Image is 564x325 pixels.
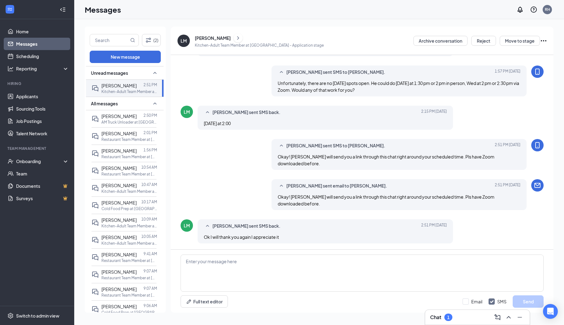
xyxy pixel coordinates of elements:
svg: DoubleChat [92,254,99,261]
svg: SmallChevronUp [204,222,211,230]
div: Hiring [7,81,68,86]
p: 9:06 AM [143,303,157,308]
h3: Chat [430,314,441,321]
svg: ChevronUp [505,314,512,321]
span: [DATE] 2:51 PM [421,222,447,230]
svg: ComposeMessage [494,314,501,321]
svg: DoubleChat [92,184,99,192]
p: 2:50 PM [143,113,157,118]
span: Okay! [PERSON_NAME] will send you a link through this chat right around your scheduled time. Pls ... [278,154,494,166]
p: Kitchen-Adult Team Member at [GEOGRAPHIC_DATA] [101,89,157,94]
svg: DoubleChat [92,150,99,157]
span: Unfortunately, there are no [DATE] spots open. He could do [DATE] at 1:30 pm or 2 pm in person, W... [278,80,519,93]
p: 2:01 PM [143,130,157,135]
p: 10:47 AM [141,182,157,187]
span: [PERSON_NAME] [101,148,137,154]
svg: WorkstreamLogo [7,6,13,12]
div: LM [184,109,190,115]
svg: Notifications [516,6,524,13]
p: Kitchen-Adult Team Member at [GEOGRAPHIC_DATA] - Application stage [195,43,324,48]
span: [PERSON_NAME] sent SMS back. [212,109,280,116]
p: 9:07 AM [143,268,157,274]
span: [PERSON_NAME] [101,200,137,205]
svg: DoubleChat [92,288,99,296]
span: [DATE] 1:57 PM [495,69,520,76]
button: Move to stage [500,36,540,46]
svg: UserCheck [7,158,14,164]
span: [PERSON_NAME] [101,234,137,240]
span: [PERSON_NAME] [101,286,137,292]
div: Open Intercom Messenger [543,304,558,319]
p: Cold Food Prep at [GEOGRAPHIC_DATA] [101,310,157,315]
svg: Minimize [516,314,523,321]
svg: DoubleChat [92,202,99,209]
div: LM [184,222,190,229]
svg: SmallChevronUp [278,69,285,76]
svg: MobileSms [534,68,541,75]
p: 10:17 AM [141,199,157,205]
svg: DoubleChat [92,219,99,226]
div: Reporting [16,65,69,72]
button: Filter (2) [142,34,161,46]
svg: ChevronRight [235,34,241,42]
a: Talent Network [16,127,69,140]
span: [PERSON_NAME] sent SMS to [PERSON_NAME]. [286,142,385,150]
div: Switch to admin view [16,313,59,319]
span: [PERSON_NAME] sent SMS back. [212,222,280,230]
span: [DATE] 2:51 PM [495,182,520,190]
a: DocumentsCrown [16,180,69,192]
p: 2:51 PM [143,82,157,87]
a: Applicants [16,90,69,103]
span: [PERSON_NAME] [101,183,137,188]
p: Kitchen-Adult Team Member at [GEOGRAPHIC_DATA] [101,223,157,229]
a: Job Postings [16,115,69,127]
p: Cold Food Prep at [GEOGRAPHIC_DATA] [101,206,157,211]
span: Ok I will thank you again I appreciate it [204,234,279,240]
span: Unread messages [91,70,128,76]
p: Kitchen-Adult Team Member at [GEOGRAPHIC_DATA] [101,189,157,194]
svg: DoubleChat [92,306,99,313]
svg: Ellipses [540,37,547,44]
div: LM [181,38,187,44]
p: 10:09 AM [141,217,157,222]
svg: Email [534,182,541,189]
button: New message [90,51,161,63]
svg: SmallChevronUp [151,69,159,77]
svg: Collapse [60,6,66,13]
button: Send [513,295,544,308]
span: [PERSON_NAME] [101,83,137,88]
div: [PERSON_NAME] [195,35,231,41]
div: Team Management [7,146,68,151]
a: SurveysCrown [16,192,69,205]
span: [DATE] at 2:00 [204,120,231,126]
svg: DoubleChat [92,236,99,244]
button: Reject [471,36,496,46]
p: Restaurant Team Member at [GEOGRAPHIC_DATA] [101,154,157,159]
h1: Messages [85,4,121,15]
span: [PERSON_NAME] [101,217,137,223]
a: Scheduling [16,50,69,62]
p: Restaurant Team Member at [GEOGRAPHIC_DATA] [101,137,157,142]
svg: SmallChevronUp [204,109,211,116]
svg: QuestionInfo [530,6,537,13]
p: 9:07 AM [143,286,157,291]
p: 10:05 AM [141,234,157,239]
button: ComposeMessage [493,312,502,322]
span: [DATE] 2:51 PM [495,142,520,150]
button: Minimize [515,312,525,322]
svg: Pen [186,298,192,305]
a: Messages [16,38,69,50]
svg: SmallChevronUp [278,142,285,150]
span: [PERSON_NAME] sent SMS to [PERSON_NAME]. [286,69,385,76]
button: ChevronUp [504,312,514,322]
button: Full text editorPen [181,295,228,308]
svg: DoubleChat [92,115,99,123]
button: Archive conversation [413,36,468,46]
p: 10:54 AM [141,165,157,170]
span: Okay! [PERSON_NAME] will send you a link through this chat right around your scheduled time. Pls ... [278,194,494,206]
svg: MobileSms [534,141,541,149]
p: Restaurant Team Member at [GEOGRAPHIC_DATA] [101,171,157,177]
p: Restaurant Team Member at [GEOGRAPHIC_DATA] [101,275,157,281]
svg: DoubleChat [92,85,99,92]
p: 9:41 AM [143,251,157,256]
